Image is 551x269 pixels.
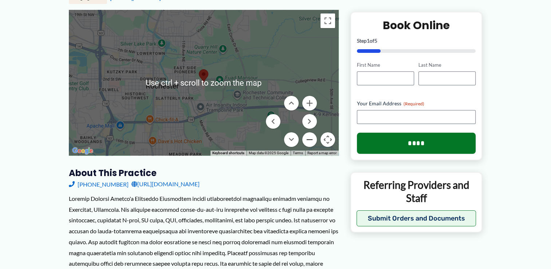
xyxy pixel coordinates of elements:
[357,100,476,107] label: Your Email Address
[71,146,95,156] a: Open this area in Google Maps (opens a new window)
[302,132,317,147] button: Zoom out
[69,167,339,179] h3: About this practice
[320,132,335,147] button: Map camera controls
[71,146,95,156] img: Google
[131,179,200,190] a: [URL][DOMAIN_NAME]
[320,13,335,28] button: Toggle fullscreen view
[404,101,424,106] span: (Required)
[357,178,476,205] p: Referring Providers and Staff
[357,38,476,43] p: Step of
[357,18,476,32] h2: Book Online
[357,62,414,69] label: First Name
[302,114,317,129] button: Move right
[284,96,299,110] button: Move up
[302,96,317,110] button: Zoom in
[212,151,244,156] button: Keyboard shortcuts
[293,151,303,155] a: Terms (opens in new tab)
[307,151,336,155] a: Report a map error
[418,62,476,69] label: Last Name
[284,132,299,147] button: Move down
[357,210,476,226] button: Submit Orders and Documents
[69,179,129,190] a: [PHONE_NUMBER]
[374,38,377,44] span: 5
[367,38,370,44] span: 1
[249,151,288,155] span: Map data ©2025 Google
[266,114,280,129] button: Move left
